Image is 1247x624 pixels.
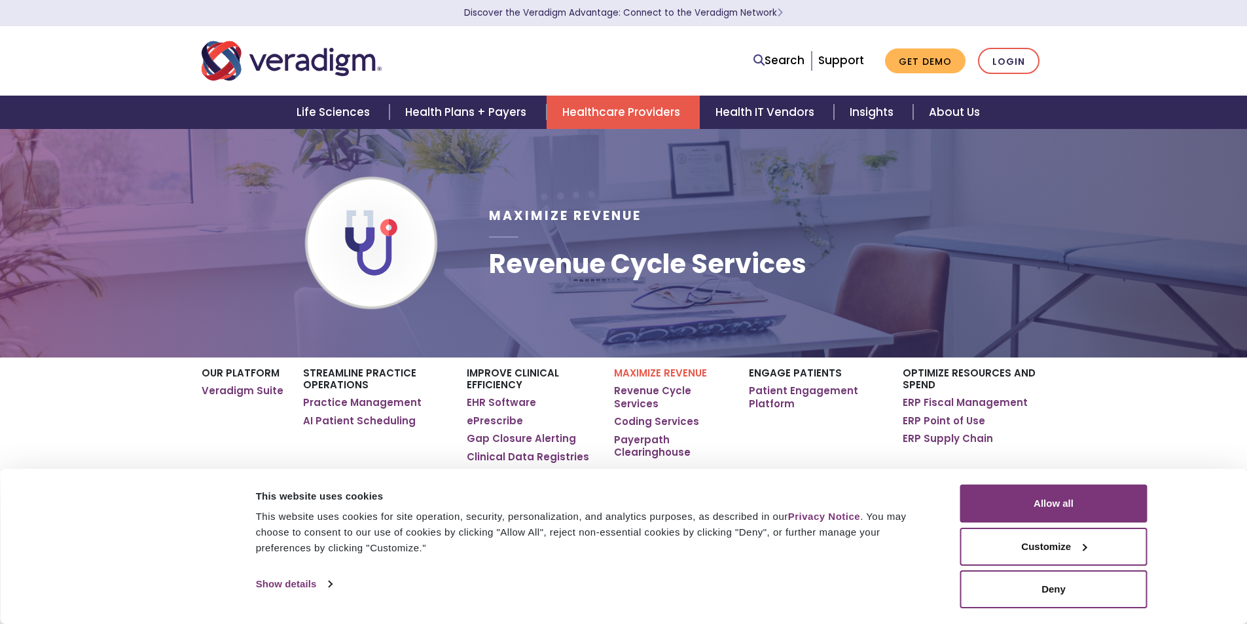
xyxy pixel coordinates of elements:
div: This website uses cookies for site operation, security, personalization, and analytics purposes, ... [256,509,931,556]
a: Veradigm Suite [202,384,283,397]
span: Learn More [777,7,783,19]
a: Life Sciences [281,96,389,129]
a: Clinical Data Registries [467,450,589,464]
a: Practice Management [303,396,422,409]
a: Search [753,52,804,69]
a: Coding Services [614,415,699,428]
a: Revenue Cycle Services [614,384,729,410]
a: About Us [913,96,996,129]
a: Gap Closure Alerting [467,432,576,445]
a: eChart Courier [467,468,544,481]
a: Health IT Vendors [700,96,834,129]
a: Healthcare Providers [547,96,700,129]
button: Allow all [960,485,1148,523]
a: Payerpath Clearinghouse [614,433,729,459]
h1: Revenue Cycle Services [489,248,806,280]
a: Show details [256,574,332,594]
div: This website uses cookies [256,488,931,504]
a: Privacy Notice [788,511,860,522]
a: AI Patient Scheduling [303,414,416,428]
span: Maximize Revenue [489,207,642,225]
a: Get Demo [885,48,966,74]
button: Deny [960,570,1148,608]
a: Health Plans + Payers [389,96,546,129]
a: ePrescribe [467,414,523,428]
a: ERP Fiscal Management [903,396,1028,409]
a: EHR Software [467,396,536,409]
button: Customize [960,528,1148,566]
a: ERP Point of Use [903,414,985,428]
img: Veradigm logo [202,39,382,83]
a: Support [818,52,864,68]
a: Login [978,48,1039,75]
a: ERP Supply Chain [903,432,993,445]
a: Discover the Veradigm Advantage: Connect to the Veradigm NetworkLearn More [464,7,783,19]
a: Insights [834,96,913,129]
a: Patient Engagement Platform [749,384,883,410]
